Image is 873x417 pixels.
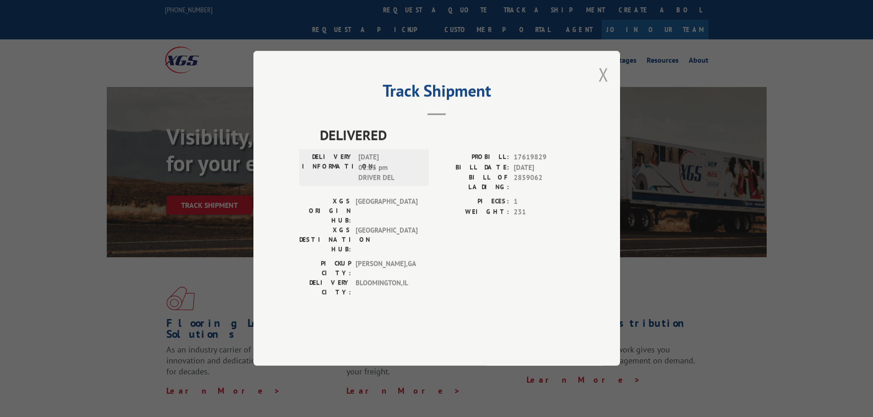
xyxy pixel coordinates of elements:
span: [DATE] [514,162,574,173]
span: 231 [514,207,574,217]
label: BILL DATE: [437,162,509,173]
label: BILL OF LADING: [437,173,509,192]
label: PIECES: [437,197,509,207]
label: DELIVERY CITY: [299,278,351,298]
button: Close modal [598,62,609,87]
label: PROBILL: [437,152,509,163]
label: XGS ORIGIN HUB: [299,197,351,226]
label: XGS DESTINATION HUB: [299,226,351,255]
label: WEIGHT: [437,207,509,217]
span: [GEOGRAPHIC_DATA] [356,226,417,255]
span: BLOOMINGTON , IL [356,278,417,298]
span: 2859062 [514,173,574,192]
span: [DATE] 01:25 pm DRIVER DEL [358,152,420,184]
span: [GEOGRAPHIC_DATA] [356,197,417,226]
label: DELIVERY INFORMATION: [302,152,354,184]
h2: Track Shipment [299,84,574,102]
label: PICKUP CITY: [299,259,351,278]
span: DELIVERED [320,125,574,146]
span: 17619829 [514,152,574,163]
span: 1 [514,197,574,207]
span: [PERSON_NAME] , GA [356,259,417,278]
